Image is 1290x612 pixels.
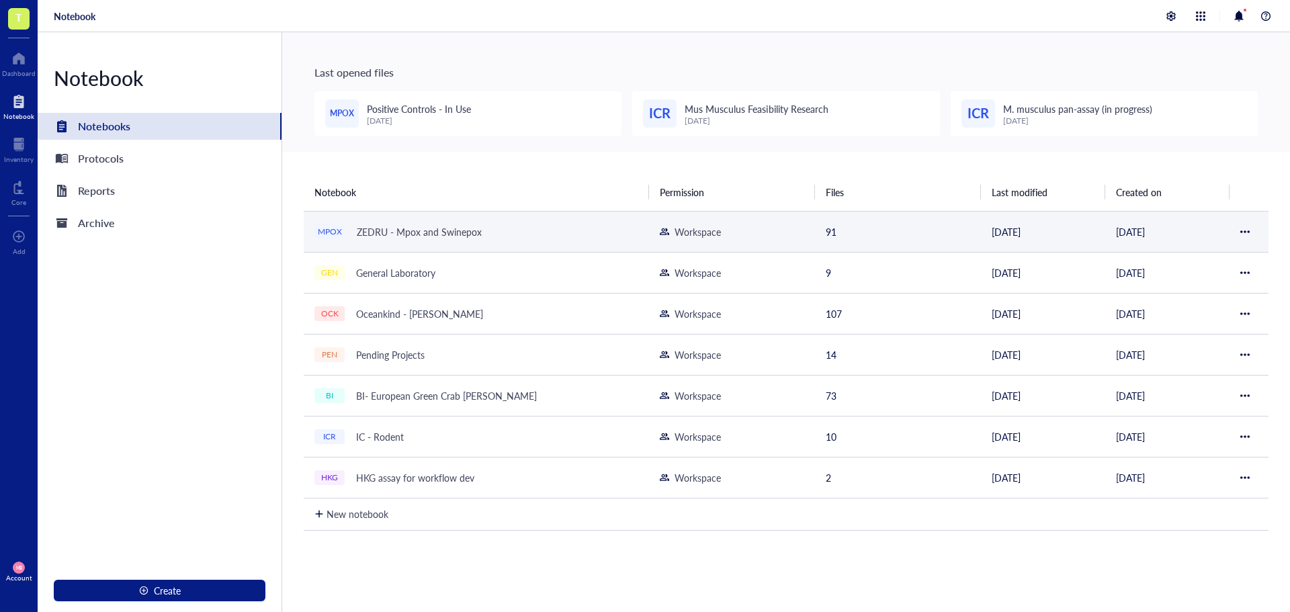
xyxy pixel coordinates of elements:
td: [DATE] [981,416,1105,457]
div: Workspace [675,470,721,485]
button: Create [54,580,265,601]
span: M. musculus pan-assay (in progress) [1003,102,1152,116]
td: [DATE] [1105,211,1230,252]
td: [DATE] [1105,334,1230,375]
div: Workspace [675,306,721,321]
div: Add [13,247,26,255]
td: 9 [815,252,981,293]
div: Account [6,574,32,582]
div: Pending Projects [350,345,431,364]
td: [DATE] [981,334,1105,375]
div: Last opened files [314,64,1258,81]
td: [DATE] [981,293,1105,334]
td: [DATE] [981,211,1105,252]
span: Create [154,585,181,596]
div: Workspace [675,224,721,239]
a: Notebook [3,91,34,120]
div: ZEDRU - Mpox and Swinepox [351,222,488,241]
div: Archive [78,214,115,232]
td: [DATE] [1105,457,1230,498]
a: Protocols [38,145,282,172]
th: Permission [649,173,815,211]
th: Created on [1105,173,1230,211]
td: 10 [815,416,981,457]
td: [DATE] [981,457,1105,498]
td: 14 [815,334,981,375]
span: MPOX [330,107,354,120]
div: Notebook [3,112,34,120]
a: Inventory [4,134,34,163]
td: 2 [815,457,981,498]
td: 91 [815,211,981,252]
div: [DATE] [367,116,471,126]
div: Workspace [675,429,721,444]
a: Dashboard [2,48,36,77]
a: Notebook [54,10,95,22]
div: Reports [78,181,115,200]
div: New notebook [327,507,388,521]
td: [DATE] [1105,416,1230,457]
a: Archive [38,210,282,236]
span: Positive Controls - In Use [367,102,471,116]
td: [DATE] [981,375,1105,416]
div: IC - Rodent [350,427,410,446]
th: Last modified [981,173,1105,211]
span: T [15,9,22,26]
td: 73 [815,375,981,416]
div: BI- European Green Crab [PERSON_NAME] [350,386,543,405]
a: Core [11,177,26,206]
span: MB [15,565,21,570]
div: Oceankind - [PERSON_NAME] [350,304,489,323]
div: Notebooks [78,117,130,136]
div: [DATE] [1003,116,1152,126]
div: Dashboard [2,69,36,77]
div: Workspace [675,347,721,362]
div: General Laboratory [350,263,441,282]
div: HKG assay for workflow dev [350,468,480,487]
th: Files [815,173,981,211]
span: ICR [967,103,989,124]
div: [DATE] [685,116,828,126]
div: Workspace [675,388,721,403]
td: [DATE] [1105,293,1230,334]
a: Reports [38,177,282,204]
td: [DATE] [981,252,1105,293]
div: Core [11,198,26,206]
a: Notebooks [38,113,282,140]
span: Mus Musculus Feasibility Research [685,102,828,116]
th: Notebook [304,173,649,211]
td: [DATE] [1105,252,1230,293]
span: ICR [649,103,671,124]
div: Protocols [78,149,124,168]
td: [DATE] [1105,375,1230,416]
div: Notebook [38,64,282,91]
td: 107 [815,293,981,334]
div: Workspace [675,265,721,280]
div: Inventory [4,155,34,163]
